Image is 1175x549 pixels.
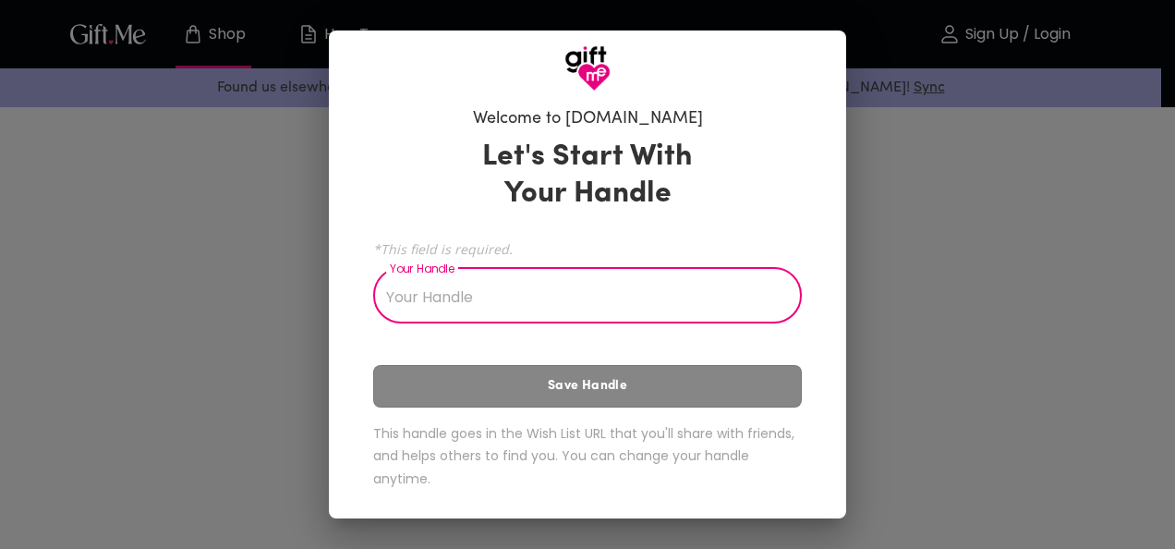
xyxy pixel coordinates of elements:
img: GiftMe Logo [564,45,611,91]
input: Your Handle [373,272,781,323]
h3: Let's Start With Your Handle [459,139,716,213]
h6: This handle goes in the Wish List URL that you'll share with friends, and helps others to find yo... [373,422,802,491]
span: *This field is required. [373,240,802,258]
h6: Welcome to [DOMAIN_NAME] [473,108,703,130]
